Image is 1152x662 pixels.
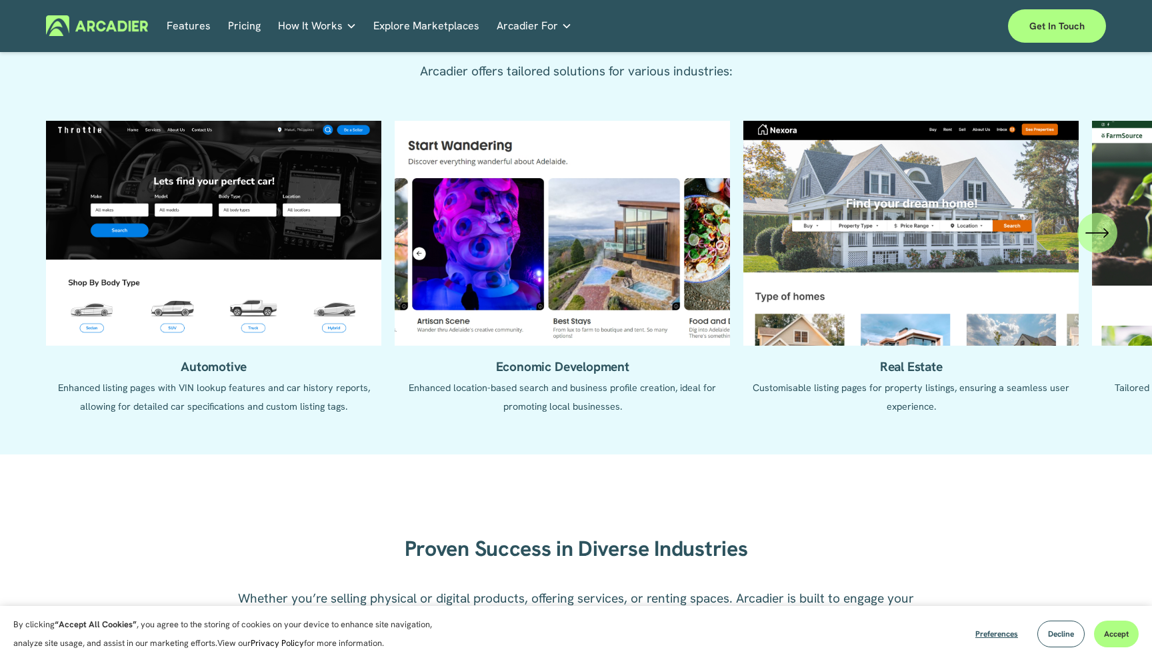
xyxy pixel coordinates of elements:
[278,17,343,35] span: How It Works
[1037,621,1085,647] button: Decline
[497,17,558,35] span: Arcadier For
[373,15,479,36] a: Explore Marketplaces
[229,589,923,645] p: Whether you’re selling physical or digital products, offering services, or renting spaces. Arcadi...
[965,621,1028,647] button: Preferences
[405,535,747,563] strong: Proven Success in Diverse Industries
[1077,213,1117,253] button: Next
[278,15,357,36] a: folder dropdown
[167,15,211,36] a: Features
[497,15,572,36] a: folder dropdown
[420,63,733,79] span: Arcadier offers tailored solutions for various industries:
[251,637,304,649] a: Privacy Policy
[975,629,1018,639] span: Preferences
[1048,629,1074,639] span: Decline
[55,619,137,630] strong: “Accept All Cookies”
[13,615,447,653] p: By clicking , you agree to the storing of cookies on your device to enhance site navigation, anal...
[1008,9,1106,43] a: Get in touch
[1085,598,1152,662] iframe: Chat Widget
[228,15,261,36] a: Pricing
[46,15,148,36] img: Arcadier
